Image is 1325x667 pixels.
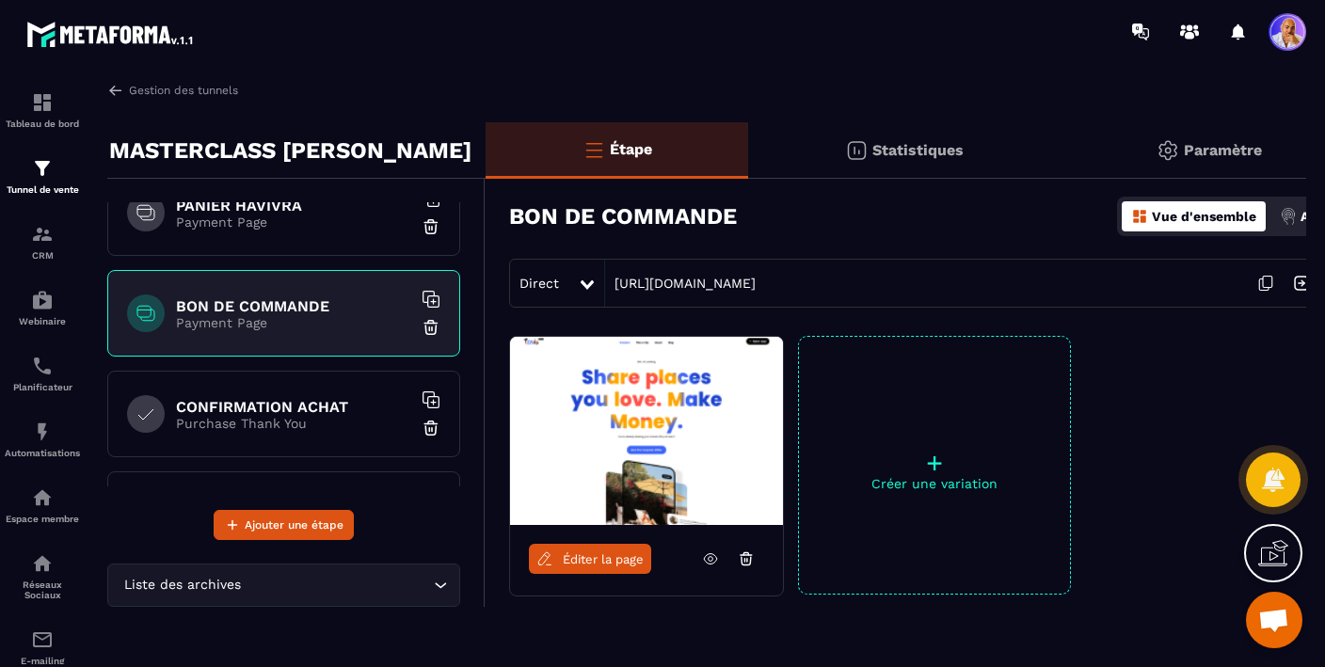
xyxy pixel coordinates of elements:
[5,275,80,341] a: automationsautomationsWebinaire
[1184,141,1262,159] p: Paramètre
[799,476,1070,491] p: Créer une variation
[176,398,411,416] h6: CONFIRMATION ACHAT
[31,486,54,509] img: automations
[245,575,429,596] input: Search for option
[31,91,54,114] img: formation
[583,138,605,161] img: bars-o.4a397970.svg
[845,139,868,162] img: stats.20deebd0.svg
[31,289,54,311] img: automations
[31,355,54,377] img: scheduler
[1246,592,1302,648] a: Ouvrir le chat
[5,209,80,275] a: formationformationCRM
[5,406,80,472] a: automationsautomationsAutomatisations
[5,656,80,666] p: E-mailing
[5,77,80,143] a: formationformationTableau de bord
[5,538,80,614] a: social-networksocial-networkRéseaux Sociaux
[176,416,411,431] p: Purchase Thank You
[107,564,460,607] div: Search for option
[510,337,783,525] img: image
[214,510,354,540] button: Ajouter une étape
[872,141,964,159] p: Statistiques
[176,315,411,330] p: Payment Page
[563,552,644,566] span: Éditer la page
[5,143,80,209] a: formationformationTunnel de vente
[1284,265,1319,301] img: arrow-next.bcc2205e.svg
[5,119,80,129] p: Tableau de bord
[109,132,471,169] p: MASTERCLASS [PERSON_NAME]
[422,318,440,337] img: trash
[31,421,54,443] img: automations
[107,82,124,99] img: arrow
[5,580,80,600] p: Réseaux Sociaux
[31,157,54,180] img: formation
[5,184,80,195] p: Tunnel de vente
[422,419,440,437] img: trash
[31,223,54,246] img: formation
[5,250,80,261] p: CRM
[519,276,559,291] span: Direct
[31,628,54,651] img: email
[5,514,80,524] p: Espace membre
[5,316,80,326] p: Webinaire
[1152,209,1256,224] p: Vue d'ensemble
[605,276,756,291] a: [URL][DOMAIN_NAME]
[5,382,80,392] p: Planificateur
[26,17,196,51] img: logo
[1131,208,1148,225] img: dashboard-orange.40269519.svg
[176,297,411,315] h6: BON DE COMMANDE
[5,448,80,458] p: Automatisations
[245,516,343,534] span: Ajouter une étape
[610,140,652,158] p: Étape
[509,203,737,230] h3: BON DE COMMANDE
[529,544,651,574] a: Éditer la page
[1157,139,1179,162] img: setting-gr.5f69749f.svg
[176,197,411,214] h6: PANIER HAVIVRA
[31,552,54,575] img: social-network
[5,472,80,538] a: automationsautomationsEspace membre
[120,575,245,596] span: Liste des archives
[1280,208,1297,225] img: actions.d6e523a2.png
[422,217,440,236] img: trash
[176,214,411,230] p: Payment Page
[107,82,238,99] a: Gestion des tunnels
[799,450,1070,476] p: +
[5,341,80,406] a: schedulerschedulerPlanificateur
